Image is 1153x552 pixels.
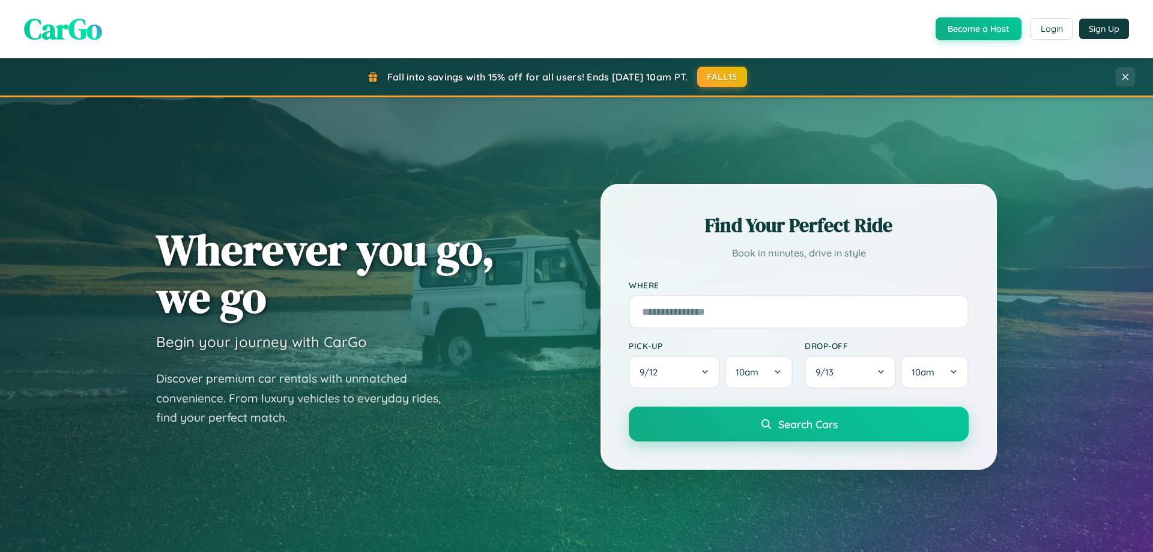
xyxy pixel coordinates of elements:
[156,226,495,321] h1: Wherever you go, we go
[778,417,838,431] span: Search Cars
[1030,18,1073,40] button: Login
[156,369,456,428] p: Discover premium car rentals with unmatched convenience. From luxury vehicles to everyday rides, ...
[816,366,840,378] span: 9 / 13
[629,212,969,238] h2: Find Your Perfect Ride
[725,356,793,389] button: 10am
[629,356,720,389] button: 9/12
[936,17,1021,40] button: Become a Host
[387,71,688,83] span: Fall into savings with 15% off for all users! Ends [DATE] 10am PT.
[629,407,969,441] button: Search Cars
[629,341,793,351] label: Pick-up
[640,366,664,378] span: 9 / 12
[629,244,969,262] p: Book in minutes, drive in style
[736,366,758,378] span: 10am
[901,356,969,389] button: 10am
[156,333,367,351] h3: Begin your journey with CarGo
[629,280,969,290] label: Where
[912,366,934,378] span: 10am
[805,341,969,351] label: Drop-off
[805,356,896,389] button: 9/13
[1079,19,1129,39] button: Sign Up
[697,67,748,87] button: FALL15
[24,9,102,49] span: CarGo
